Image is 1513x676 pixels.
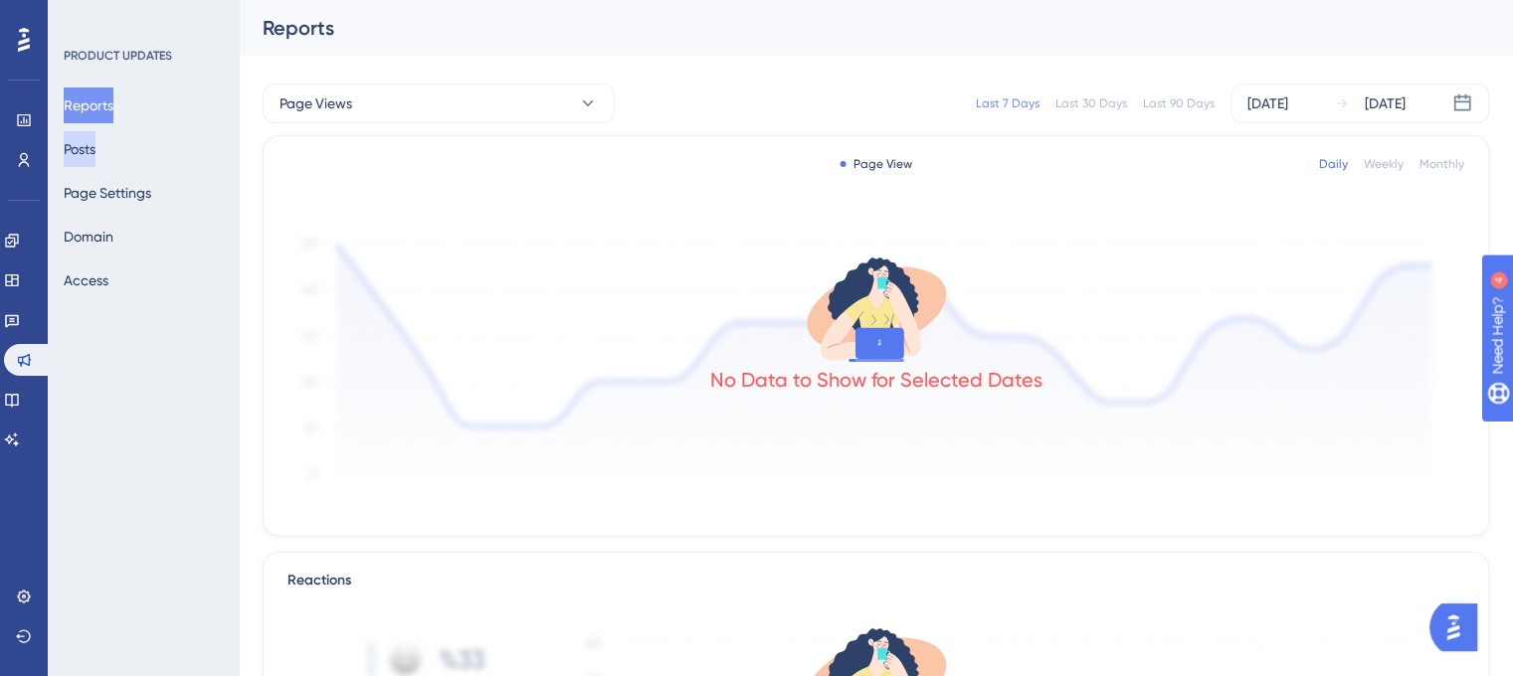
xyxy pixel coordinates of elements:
div: Daily [1319,156,1348,172]
button: Page Views [263,84,615,123]
div: Page View [840,156,912,172]
div: 4 [138,10,144,26]
span: Page Views [280,91,352,115]
div: Last 90 Days [1143,95,1215,111]
button: Access [64,262,108,298]
div: Monthly [1419,156,1464,172]
div: [DATE] [1365,91,1406,115]
div: PRODUCT UPDATES [64,48,172,64]
button: Domain [64,219,113,254]
button: Reports [64,87,113,123]
div: [DATE] [1247,91,1288,115]
div: Reports [263,14,1439,42]
div: No Data to Show for Selected Dates [710,366,1042,394]
button: Page Settings [64,175,151,211]
div: Reactions [287,569,1464,592]
div: Last 30 Days [1055,95,1127,111]
div: Last 7 Days [976,95,1040,111]
span: Need Help? [47,5,124,29]
iframe: UserGuiding AI Assistant Launcher [1429,597,1489,657]
div: Weekly [1364,156,1404,172]
button: Posts [64,131,95,167]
